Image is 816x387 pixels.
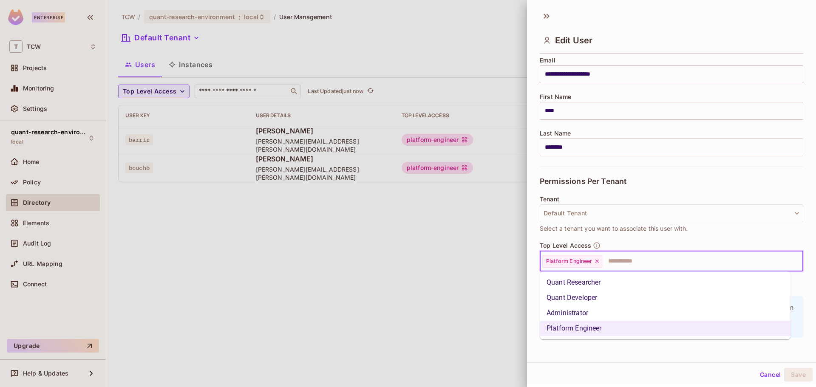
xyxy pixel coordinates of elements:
span: Top Level Access [540,242,591,249]
button: Default Tenant [540,204,803,222]
span: Select a tenant you want to associate this user with. [540,224,688,233]
li: Quant Developer [540,290,790,305]
button: Save [784,368,813,381]
span: Last Name [540,130,571,137]
span: Edit User [555,35,592,45]
button: Close [799,260,800,262]
li: Administrator [540,305,790,321]
span: Email [540,57,555,64]
span: Tenant [540,196,559,203]
span: First Name [540,93,572,100]
div: Platform Engineer [542,255,602,268]
li: Platform Engineer [540,321,790,336]
button: Cancel [756,368,784,381]
li: Quant Researcher [540,275,790,290]
span: Platform Engineer [546,258,592,265]
span: Permissions Per Tenant [540,177,626,186]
